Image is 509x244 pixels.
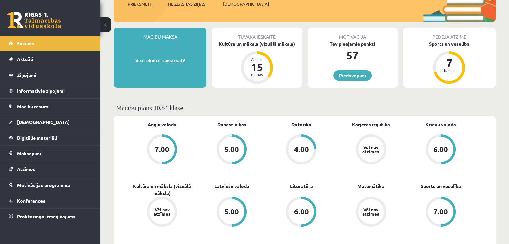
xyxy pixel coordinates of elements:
[9,83,92,98] a: Informatīvie ziņojumi
[291,121,311,128] a: Datorika
[403,28,496,40] div: Pēdējā atzīme
[127,197,197,228] a: Vēl nav atzīmes
[168,1,205,7] span: Neizlasītās ziņas
[9,36,92,51] a: Sākums
[17,182,70,188] span: Motivācijas programma
[17,146,92,161] legend: Maksājumi
[17,83,92,98] legend: Informatīvie ziņojumi
[333,70,372,81] a: Piedāvājumi
[224,146,239,153] div: 5.00
[214,182,249,190] a: Latviešu valoda
[197,197,266,228] a: 5.00
[127,182,197,197] a: Kultūra un māksla (vizuālā māksla)
[223,1,269,7] span: [DEMOGRAPHIC_DATA]
[308,40,398,47] div: Tev pieejamie punkti
[17,56,33,62] span: Aktuāli
[17,213,75,219] span: Proktoringa izmēģinājums
[155,146,169,153] div: 7.00
[17,135,57,141] span: Digitālie materiāli
[406,134,476,166] a: 6.00
[336,134,406,166] a: Vēl nav atzīmes
[308,47,398,64] div: 57
[9,161,92,177] a: Atzīmes
[406,197,476,228] a: 7.00
[439,57,459,68] div: 7
[117,57,203,64] p: Visi rēķini ir samaksāti!
[217,121,246,128] a: Dabaszinības
[17,198,45,204] span: Konferences
[212,40,302,85] a: Kultūra un māksla (vizuālā māksla) Atlicis 15 dienas
[153,207,171,216] div: Vēl nav atzīmes
[290,182,313,190] a: Literatūra
[17,67,92,83] legend: Ziņojumi
[9,114,92,130] a: [DEMOGRAPHIC_DATA]
[433,146,448,153] div: 6.00
[247,57,267,62] div: Atlicis
[212,28,302,40] div: Tuvākā ieskaite
[439,68,459,72] div: balles
[17,103,50,109] span: Mācību resursi
[17,166,35,172] span: Atzīmes
[9,130,92,145] a: Digitālie materiāli
[17,40,34,46] span: Sākums
[9,51,92,67] a: Aktuāli
[336,197,406,228] a: Vēl nav atzīmes
[197,134,266,166] a: 5.00
[247,62,267,72] div: 15
[9,67,92,83] a: Ziņojumi
[266,197,336,228] a: 6.00
[433,208,448,215] div: 7.00
[148,121,176,128] a: Angļu valoda
[308,28,398,40] div: Motivācija
[425,121,456,128] a: Krievu valoda
[403,40,496,47] div: Sports un veselība
[116,103,493,112] p: Mācību plāns 10.b1 klase
[212,40,302,47] div: Kultūra un māksla (vizuālā māksla)
[362,207,380,216] div: Vēl nav atzīmes
[357,182,385,190] a: Matemātika
[224,208,239,215] div: 5.00
[114,28,206,40] div: Mācību maksa
[352,121,390,128] a: Karjeras izglītība
[266,134,336,166] a: 4.00
[9,99,92,114] a: Mācību resursi
[420,182,461,190] a: Sports un veselība
[128,1,151,7] span: Priekšmeti
[9,193,92,208] a: Konferences
[294,146,309,153] div: 4.00
[294,208,309,215] div: 6.00
[127,134,197,166] a: 7.00
[403,40,496,85] a: Sports un veselība 7 balles
[7,12,61,28] a: Rīgas 1. Tālmācības vidusskola
[9,146,92,161] a: Maksājumi
[9,177,92,193] a: Motivācijas programma
[17,119,70,125] span: [DEMOGRAPHIC_DATA]
[362,145,380,154] div: Vēl nav atzīmes
[9,209,92,224] a: Proktoringa izmēģinājums
[247,72,267,76] div: dienas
